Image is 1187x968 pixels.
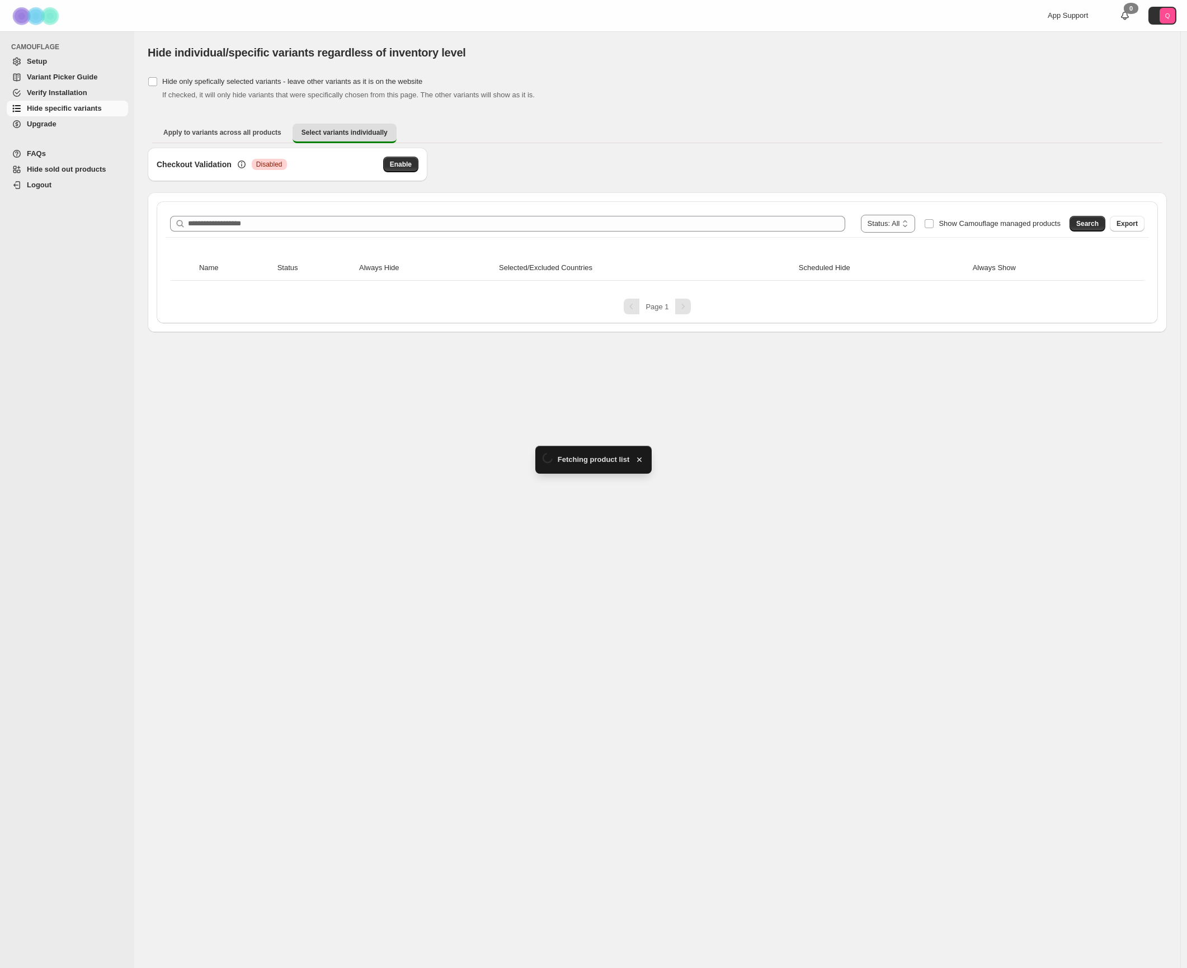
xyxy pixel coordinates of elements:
[27,88,87,97] span: Verify Installation
[7,146,128,162] a: FAQs
[274,256,356,281] th: Status
[356,256,496,281] th: Always Hide
[27,57,47,65] span: Setup
[1160,8,1175,23] span: Avatar with initials Q
[939,219,1061,228] span: Show Camouflage managed products
[1117,219,1138,228] span: Export
[7,177,128,193] a: Logout
[1165,12,1170,19] text: Q
[7,54,128,69] a: Setup
[383,157,418,172] button: Enable
[1119,10,1131,21] a: 0
[1076,219,1099,228] span: Search
[390,160,412,169] span: Enable
[293,124,397,143] button: Select variants individually
[154,124,290,141] button: Apply to variants across all products
[196,256,274,281] th: Name
[302,128,388,137] span: Select variants individually
[163,128,281,137] span: Apply to variants across all products
[162,91,535,99] span: If checked, it will only hide variants that were specifically chosen from this page. The other va...
[969,256,1119,281] th: Always Show
[27,181,51,189] span: Logout
[795,256,969,281] th: Scheduled Hide
[646,303,668,311] span: Page 1
[157,159,232,170] h3: Checkout Validation
[27,104,102,112] span: Hide specific variants
[27,73,97,81] span: Variant Picker Guide
[162,77,422,86] span: Hide only spefically selected variants - leave other variants as it is on the website
[1124,3,1138,14] div: 0
[7,162,128,177] a: Hide sold out products
[9,1,65,31] img: Camouflage
[1148,7,1176,25] button: Avatar with initials Q
[496,256,795,281] th: Selected/Excluded Countries
[27,120,56,128] span: Upgrade
[1110,216,1144,232] button: Export
[166,299,1149,314] nav: Pagination
[7,69,128,85] a: Variant Picker Guide
[27,165,106,173] span: Hide sold out products
[27,149,46,158] span: FAQs
[558,454,630,465] span: Fetching product list
[1070,216,1105,232] button: Search
[1048,11,1088,20] span: App Support
[148,148,1167,332] div: Select variants individually
[148,46,466,59] span: Hide individual/specific variants regardless of inventory level
[7,101,128,116] a: Hide specific variants
[7,116,128,132] a: Upgrade
[11,43,129,51] span: CAMOUFLAGE
[7,85,128,101] a: Verify Installation
[256,160,282,169] span: Disabled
